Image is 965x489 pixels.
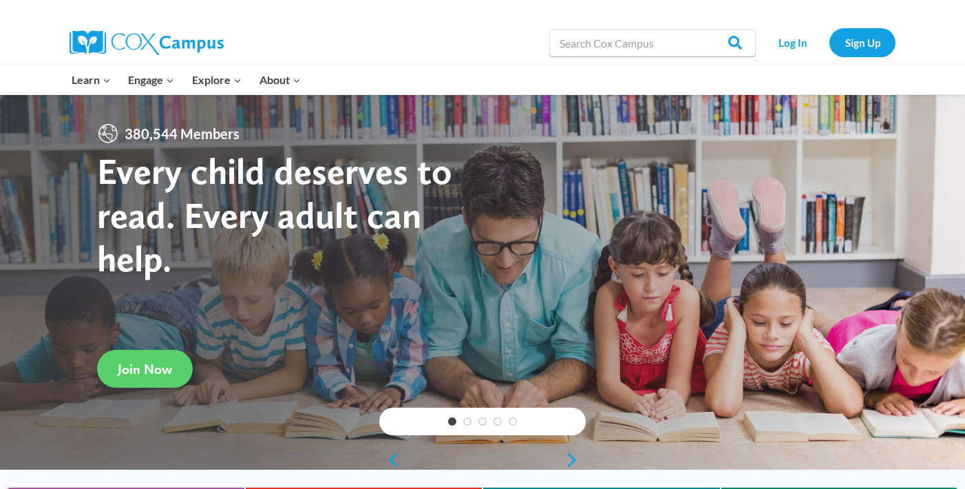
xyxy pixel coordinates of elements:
[97,350,193,388] a: Join Now
[118,361,172,377] span: Join Now
[549,29,756,56] input: Search Cox Campus
[119,123,245,145] span: 380,544 Members
[70,30,224,55] img: Cox Campus
[379,446,586,474] div: content slider buttons
[829,28,895,56] a: Sign Up
[763,28,895,56] nav: Secondary Navigation
[97,149,452,280] strong: Every child deserves to read. Every adult can help.
[192,71,242,89] span: Explore
[463,417,471,426] a: 2
[128,71,174,89] span: Engage
[763,28,823,56] a: Log In
[448,417,456,426] a: 1
[478,417,487,426] a: 3
[259,71,301,89] span: About
[509,417,517,426] a: 5
[565,452,586,468] a: next
[72,71,111,89] span: Learn
[494,417,502,426] a: 4
[379,452,400,468] a: previous
[63,65,309,94] nav: Primary Navigation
